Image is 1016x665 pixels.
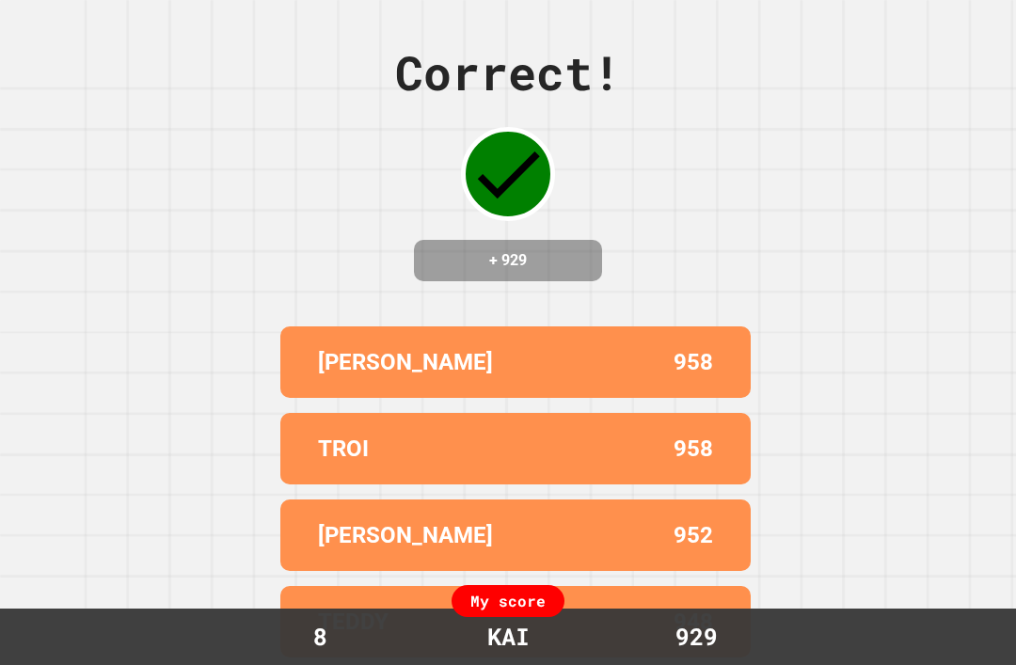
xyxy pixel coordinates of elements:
p: [PERSON_NAME] [318,345,493,379]
div: My score [452,585,564,617]
p: TEDDY [318,605,389,639]
p: [PERSON_NAME] [318,518,493,552]
div: KAI [468,619,548,655]
p: 958 [674,345,713,379]
div: 929 [626,619,767,655]
h4: + 929 [433,249,583,272]
p: 958 [674,432,713,466]
p: 948 [674,605,713,639]
div: 8 [249,619,390,655]
div: Correct! [395,38,621,108]
p: 952 [674,518,713,552]
p: TROIㅤㅤㅤㅤㅤㅤㅤㅤㅤㅤㅤ [318,432,369,466]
